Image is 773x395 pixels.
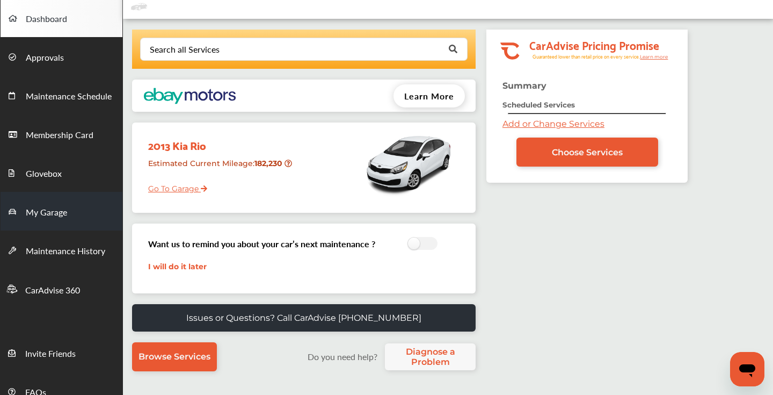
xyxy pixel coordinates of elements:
[516,138,658,167] a: Choose Services
[25,347,76,361] span: Invite Friends
[140,154,297,182] div: Estimated Current Mileage :
[502,81,546,91] strong: Summary
[254,159,285,168] strong: 182,230
[132,342,217,371] a: Browse Services
[302,350,382,363] label: Do you need help?
[404,90,454,102] span: Learn More
[132,304,476,332] a: Issues or Questions? Call CarAdvise [PHONE_NUMBER]
[502,100,575,109] strong: Scheduled Services
[26,51,64,65] span: Approvals
[1,192,122,231] a: My Garage
[140,128,297,154] div: 2013 Kia Rio
[150,45,220,54] div: Search all Services
[25,284,80,298] span: CarAdvise 360
[1,37,122,76] a: Approvals
[1,76,122,114] a: Maintenance Schedule
[1,114,122,153] a: Membership Card
[140,176,207,196] a: Go To Garage
[26,167,62,181] span: Glovebox
[1,231,122,269] a: Maintenance History
[529,35,659,54] tspan: CarAdvise Pricing Promise
[26,128,93,142] span: Membership Card
[552,147,623,157] span: Choose Services
[533,53,640,60] tspan: Guaranteed lower than retail price on every service.
[26,90,112,104] span: Maintenance Schedule
[640,54,668,60] tspan: Learn more
[148,262,207,271] a: I will do it later
[390,347,470,367] span: Diagnose a Problem
[502,119,604,129] a: Add or Change Services
[385,343,476,370] a: Diagnose a Problem
[26,12,67,26] span: Dashboard
[26,245,105,258] span: Maintenance History
[26,206,67,220] span: My Garage
[1,153,122,192] a: Glovebox
[186,313,421,323] p: Issues or Questions? Call CarAdvise [PHONE_NUMBER]
[138,351,210,362] span: Browse Services
[148,238,375,250] h3: Want us to remind you about your car’s next maintenance ?
[730,352,764,386] iframe: Button to launch messaging window
[363,128,454,198] img: mobile_8148_st0640_046.jpg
